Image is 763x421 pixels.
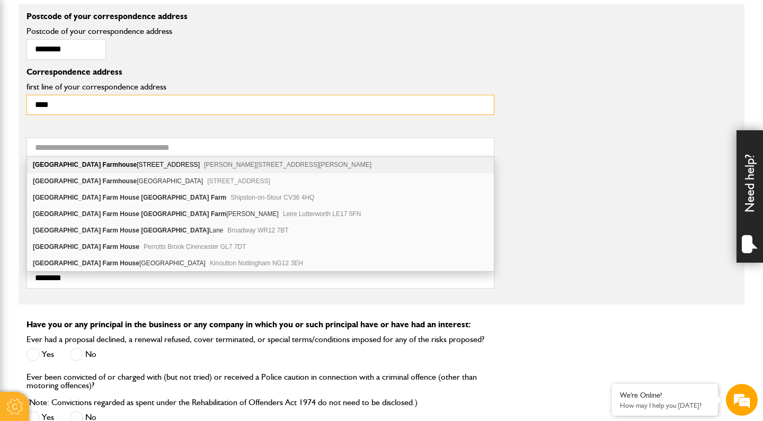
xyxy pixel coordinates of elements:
b: [GEOGRAPHIC_DATA] [141,227,209,234]
span: Broadway WR12 7BT [227,227,288,234]
div: Chat with us now [55,59,178,73]
b: House [120,194,139,201]
b: [GEOGRAPHIC_DATA] [141,210,209,218]
span: Shipston-on-Stour CV36 4HQ [230,194,314,201]
b: House [120,210,139,218]
div: Springfield Farmhouse Lewes Road [27,173,494,190]
b: Farm [103,227,118,234]
label: Yes [26,348,54,361]
b: [GEOGRAPHIC_DATA] [33,259,101,267]
label: first line of your correspondence address [26,83,494,91]
b: Farm [103,194,118,201]
textarea: Type your message and hit 'Enter' [14,192,193,317]
b: Farmhouse [103,177,137,185]
input: Enter your phone number [14,160,193,184]
div: Need help? [737,130,763,263]
div: Springfield Farm House Springfield Lane [27,222,494,239]
span: [PERSON_NAME][STREET_ADDRESS][PERSON_NAME] [204,161,371,168]
b: Farmhouse [103,161,137,168]
b: [GEOGRAPHIC_DATA] [141,194,209,201]
div: Springfield Farm House [27,239,494,255]
b: House [120,243,139,250]
b: Farm [103,210,118,218]
p: Correspondence address [26,68,494,76]
img: d_20077148190_company_1631870298795_20077148190 [18,59,45,74]
b: [GEOGRAPHIC_DATA] [33,177,101,185]
div: Springfield Farm House Springfield Farm Broughton Lane [27,206,494,222]
label: Ever been convicted of or charged with (but not tried) or received a Police caution in connection... [26,373,494,407]
b: House [120,259,139,267]
div: We're Online! [620,391,710,400]
em: Start Chat [144,326,192,341]
b: [GEOGRAPHIC_DATA] [33,161,101,168]
label: Postcode of your correspondence address [26,27,188,35]
span: Perrotts Brook Cirencester GL7 7DT [144,243,246,250]
b: [GEOGRAPHIC_DATA] [33,210,101,218]
b: Farm [103,259,118,267]
span: Kinoulton Nottingham NG12 3EH [210,259,303,267]
b: [GEOGRAPHIC_DATA] [33,243,101,250]
b: Farm [211,194,226,201]
p: How may I help you today? [620,401,710,409]
div: Springfield Farm House Springfield Farm [27,190,494,206]
b: [GEOGRAPHIC_DATA] [33,194,101,201]
b: Farm [103,243,118,250]
input: Enter your last name [14,98,193,121]
p: Have you or any principal in the business or any company in which you or such principal have or h... [26,320,737,329]
label: No [70,348,96,361]
b: House [120,227,139,234]
b: Farm [211,210,226,218]
span: Leire Lutterworth LE17 5FN [283,210,361,218]
div: Springfield Farm House Owthorpe Lane [27,255,494,271]
div: Springfield Farmhouse 79 Drayton Road [27,157,494,173]
div: Minimize live chat window [174,5,199,31]
b: [GEOGRAPHIC_DATA] [33,227,101,234]
label: Ever had a proposal declined, a renewal refused, cover terminated, or special terms/conditions im... [26,335,484,344]
input: Enter your email address [14,129,193,153]
p: Postcode of your correspondence address [26,12,494,21]
span: [STREET_ADDRESS] [207,177,270,185]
